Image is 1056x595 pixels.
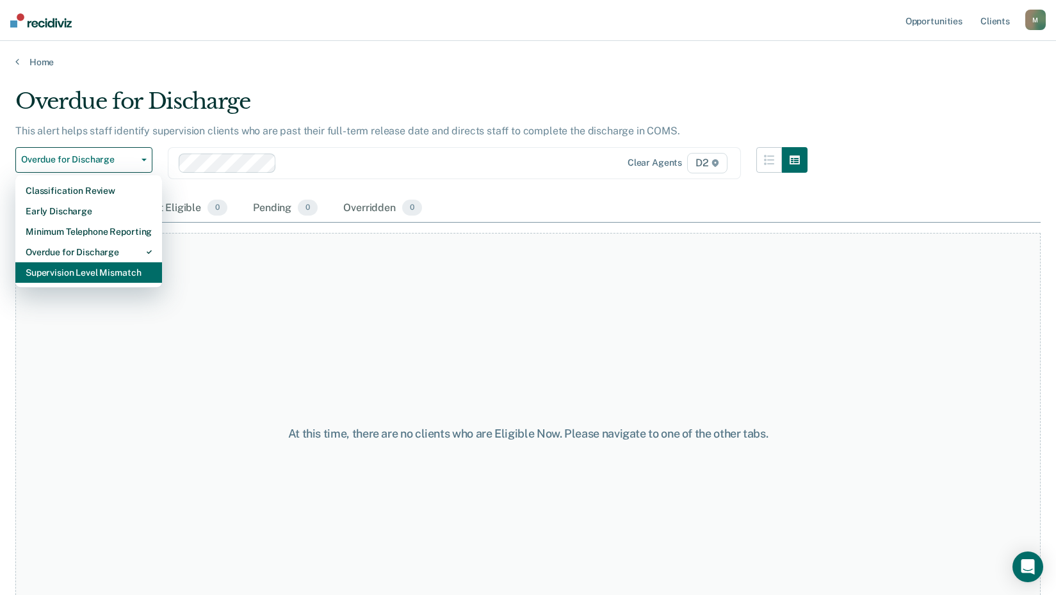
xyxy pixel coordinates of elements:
div: At this time, there are no clients who are Eligible Now. Please navigate to one of the other tabs. [272,427,784,441]
div: Open Intercom Messenger [1012,551,1043,582]
button: M [1025,10,1046,30]
span: 0 [402,200,422,216]
div: Minimum Telephone Reporting [26,221,152,242]
span: 0 [207,200,227,216]
img: Recidiviz [10,13,72,28]
button: Overdue for Discharge [15,147,152,173]
div: Almost Eligible0 [127,194,230,223]
div: Supervision Level Mismatch [26,262,152,283]
div: Overdue for Discharge [26,242,152,262]
div: Overdue for Discharge [15,88,808,125]
div: Early Discharge [26,201,152,221]
span: 0 [298,200,318,216]
p: This alert helps staff identify supervision clients who are past their full-term release date and... [15,125,680,137]
div: Overridden0 [341,194,425,223]
span: Overdue for Discharge [21,154,136,165]
div: Classification Review [26,180,152,201]
a: Home [15,56,1041,68]
div: Clear agents [628,157,682,168]
span: D2 [687,153,727,173]
div: Pending0 [250,194,320,223]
